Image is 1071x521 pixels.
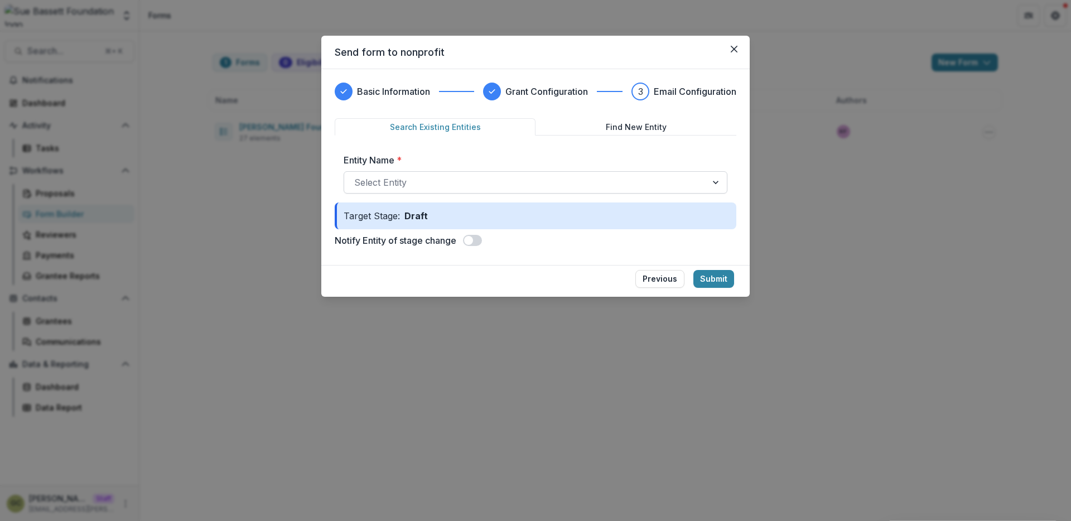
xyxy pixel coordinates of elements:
[725,40,743,58] button: Close
[335,234,456,247] label: Notify Entity of stage change
[535,118,736,136] button: Find New Entity
[335,118,535,136] button: Search Existing Entities
[335,202,736,229] div: Target Stage:
[400,209,432,223] p: Draft
[357,85,430,98] h3: Basic Information
[654,85,736,98] h3: Email Configuration
[321,36,750,69] header: Send form to nonprofit
[638,85,643,98] div: 3
[505,85,588,98] h3: Grant Configuration
[335,83,736,100] div: Progress
[693,270,734,288] button: Submit
[344,153,721,167] label: Entity Name
[635,270,684,288] button: Previous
